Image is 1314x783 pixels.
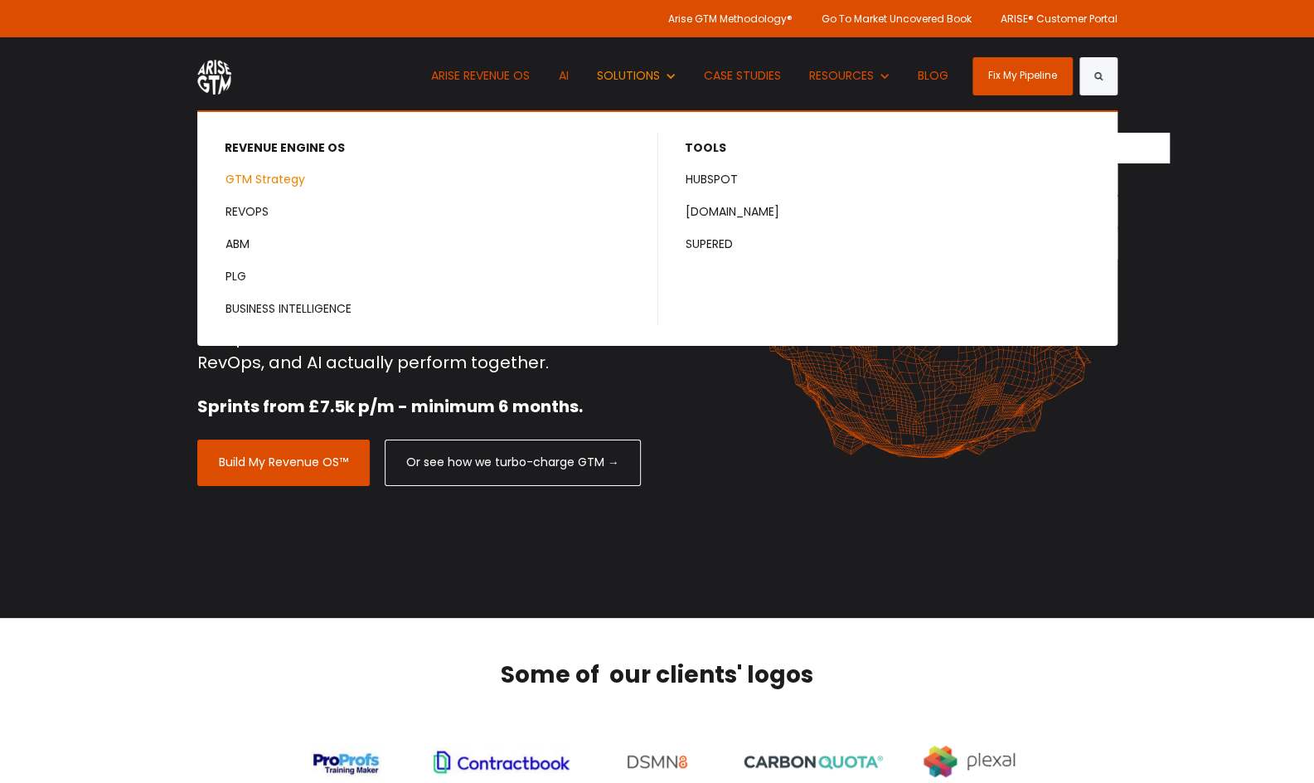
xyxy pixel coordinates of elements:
[597,67,660,84] span: SOLUTIONS
[199,164,657,195] a: GTM Strategy
[584,37,686,114] button: Show submenu for SOLUTIONS SOLUTIONS
[197,440,370,486] a: Build My Revenue OS™
[809,67,810,68] span: Show submenu for RESOURCES
[905,37,961,114] a: BLOG
[197,57,231,95] img: ARISE GTM logo (1) white
[924,746,1015,777] img: shift-london-partner-plexal
[197,395,583,418] strong: Sprints from £7.5k p/m - minimum 6 months.
[685,139,726,157] span: TOOLS
[199,294,657,324] a: BUSINESS INTELLIGENCE
[225,139,345,157] span: REVENUE ENGINE OS
[199,229,657,260] a: ABM
[659,164,1117,195] a: HUBSPOT
[691,37,793,114] a: CASE STUDIES
[385,440,641,486] a: Or see how we turbo-charge GTM →
[597,67,598,68] span: Show submenu for SOLUTIONS
[619,740,696,782] img: dsmn8 testimonials
[659,229,1117,260] a: SUPERED
[198,133,710,163] button: Show submenu for REVENUE ENGINE OS REVENUE ENGINE OS
[797,37,900,114] button: Show submenu for RESOURCES RESOURCES
[658,133,1169,163] button: Show submenu for TOOLS TOOLS
[419,37,960,114] nav: Desktop navigation
[744,756,883,770] img: CQ_Logo_Registered_1
[972,57,1073,95] a: Fix My Pipeline
[276,659,1039,691] h2: Some of our clients' logos
[546,37,581,114] a: AI
[1079,57,1118,95] button: Search
[809,67,874,84] span: RESOURCES
[659,197,1117,227] a: [DOMAIN_NAME]
[199,261,657,292] a: PLG
[310,744,381,778] img: proprofs training maker
[419,37,542,114] a: ARISE REVENUE OS
[199,197,657,227] a: REVOPS
[434,746,570,776] img: contract book logo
